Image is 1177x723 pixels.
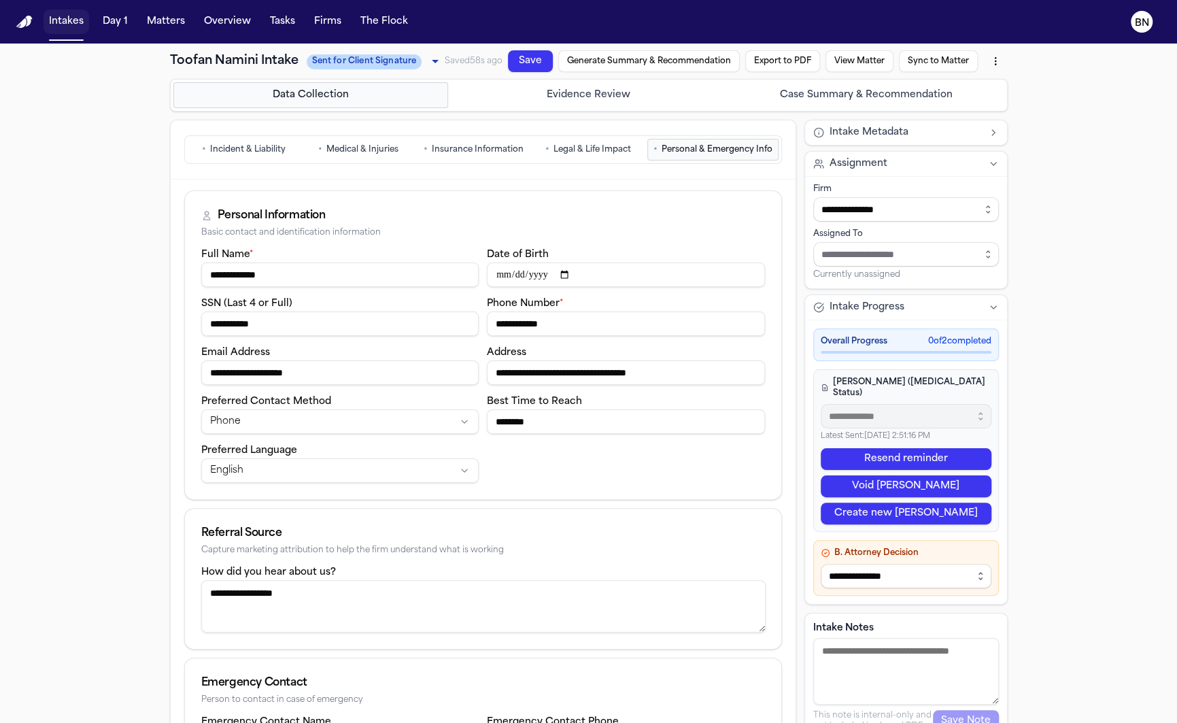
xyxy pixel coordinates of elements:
[16,16,33,29] a: Home
[487,250,549,260] label: Date of Birth
[355,10,413,34] button: The Flock
[201,299,292,309] label: SSN (Last 4 or Full)
[202,143,206,156] span: •
[445,42,503,56] span: Saved 58s ago
[303,139,415,161] button: Go to Medical & Injuries
[201,263,479,287] input: Full name
[201,312,479,336] input: SSN
[16,16,33,29] img: Finch Logo
[451,82,726,108] button: Go to Evidence Review step
[201,525,765,541] div: Referral Source
[821,336,887,347] span: Overall Progress
[487,348,526,358] label: Address
[173,82,1004,108] nav: Intake steps
[507,42,553,69] button: Save
[821,431,991,443] p: Latest Sent: [DATE] 2:51:16 PM
[557,47,740,88] button: Generate Summary & Recommendation
[265,10,301,34] button: Tasks
[895,83,976,113] button: Sync to Matter
[199,10,256,34] button: Overview
[201,675,765,691] div: Emergency Contact
[805,295,1007,320] button: Intake Progress
[318,143,322,156] span: •
[813,638,999,705] textarea: Intake notes
[487,360,765,385] input: Address
[653,143,658,156] span: •
[487,312,765,336] input: Phone number
[805,152,1007,176] button: Assignment
[553,144,631,155] span: Legal & Life Impact
[979,90,1006,118] button: More actions
[821,548,991,558] h4: B. Attorney Decision
[309,10,347,34] button: Firms
[201,250,254,260] label: Full Name
[417,139,530,161] button: Go to Insurance Information
[821,377,991,399] h4: [PERSON_NAME] ([MEDICAL_DATA] Status)
[487,263,765,287] input: Date of birth
[201,348,270,358] label: Email Address
[813,184,999,195] div: Firm
[823,75,893,104] button: View Matter
[201,360,479,385] input: Email address
[532,139,645,161] button: Go to Legal & Life Impact
[487,409,765,434] input: Best time to reach
[201,695,765,705] div: Person to contact in case of emergency
[813,269,900,280] span: Currently unassigned
[821,503,991,524] button: Create new [PERSON_NAME]
[813,229,999,239] div: Assigned To
[928,336,991,347] span: 0 of 2 completed
[201,545,765,556] div: Capture marketing attribution to help the firm understand what is working
[743,67,820,96] button: Export to PDF
[141,10,190,34] button: Matters
[821,448,991,470] button: Resend reminder
[805,120,1007,145] button: Intake Metadata
[662,144,772,155] span: Personal & Emergency Info
[830,301,904,314] span: Intake Progress
[813,197,999,222] input: Select firm
[487,397,582,407] label: Best Time to Reach
[821,475,991,497] button: Void [PERSON_NAME]
[729,82,1004,108] button: Go to Case Summary & Recommendation step
[647,139,779,161] button: Go to Personal & Emergency Info
[813,622,999,635] label: Intake Notes
[201,397,331,407] label: Preferred Contact Method
[326,144,398,155] span: Medical & Injuries
[813,242,999,267] input: Assign to staff member
[188,139,300,161] button: Go to Incident & Liability
[201,228,765,238] div: Basic contact and identification information
[218,207,326,224] div: Personal Information
[201,445,297,456] label: Preferred Language
[97,10,133,34] button: Day 1
[830,157,887,171] span: Assignment
[432,144,524,155] span: Insurance Information
[424,143,428,156] span: •
[830,126,908,139] span: Intake Metadata
[201,567,336,577] label: How did you hear about us?
[44,10,89,34] button: Intakes
[173,82,449,108] button: Go to Data Collection step
[487,299,564,309] label: Phone Number
[545,143,549,156] span: •
[210,144,286,155] span: Incident & Liability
